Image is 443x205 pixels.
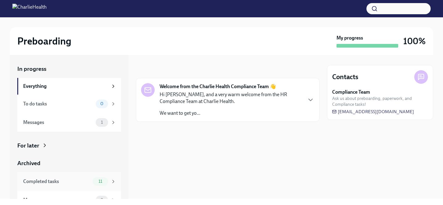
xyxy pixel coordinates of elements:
[97,198,107,202] span: 0
[17,78,121,95] a: Everything
[23,100,93,107] div: To do tasks
[160,110,302,117] p: We want to get yo...
[17,113,121,132] a: Messages1
[97,101,107,106] span: 0
[160,83,276,90] strong: Welcome from the Charlie Health Compliance Team 👋
[160,91,302,105] p: Hi [PERSON_NAME], and a very warm welcome from the HR Compliance Team at Charlie Health.
[403,36,426,47] h3: 100%
[336,35,363,41] strong: My progress
[17,35,71,47] h2: Preboarding
[17,172,121,191] a: Completed tasks11
[17,65,121,73] a: In progress
[332,109,414,115] a: [EMAIL_ADDRESS][DOMAIN_NAME]
[17,142,121,150] a: For later
[332,89,370,96] strong: Compliance Team
[17,95,121,113] a: To do tasks0
[23,178,90,185] div: Completed tasks
[332,72,358,82] h4: Contacts
[332,96,428,107] span: Ask us about preboarding, paperwork, and Compliance tasks!
[97,120,107,125] span: 1
[95,179,106,184] span: 11
[17,159,121,167] a: Archived
[23,119,93,126] div: Messages
[23,83,108,90] div: Everything
[17,142,39,150] div: For later
[23,197,93,203] div: Messages
[136,65,165,73] div: In progress
[12,4,47,14] img: CharlieHealth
